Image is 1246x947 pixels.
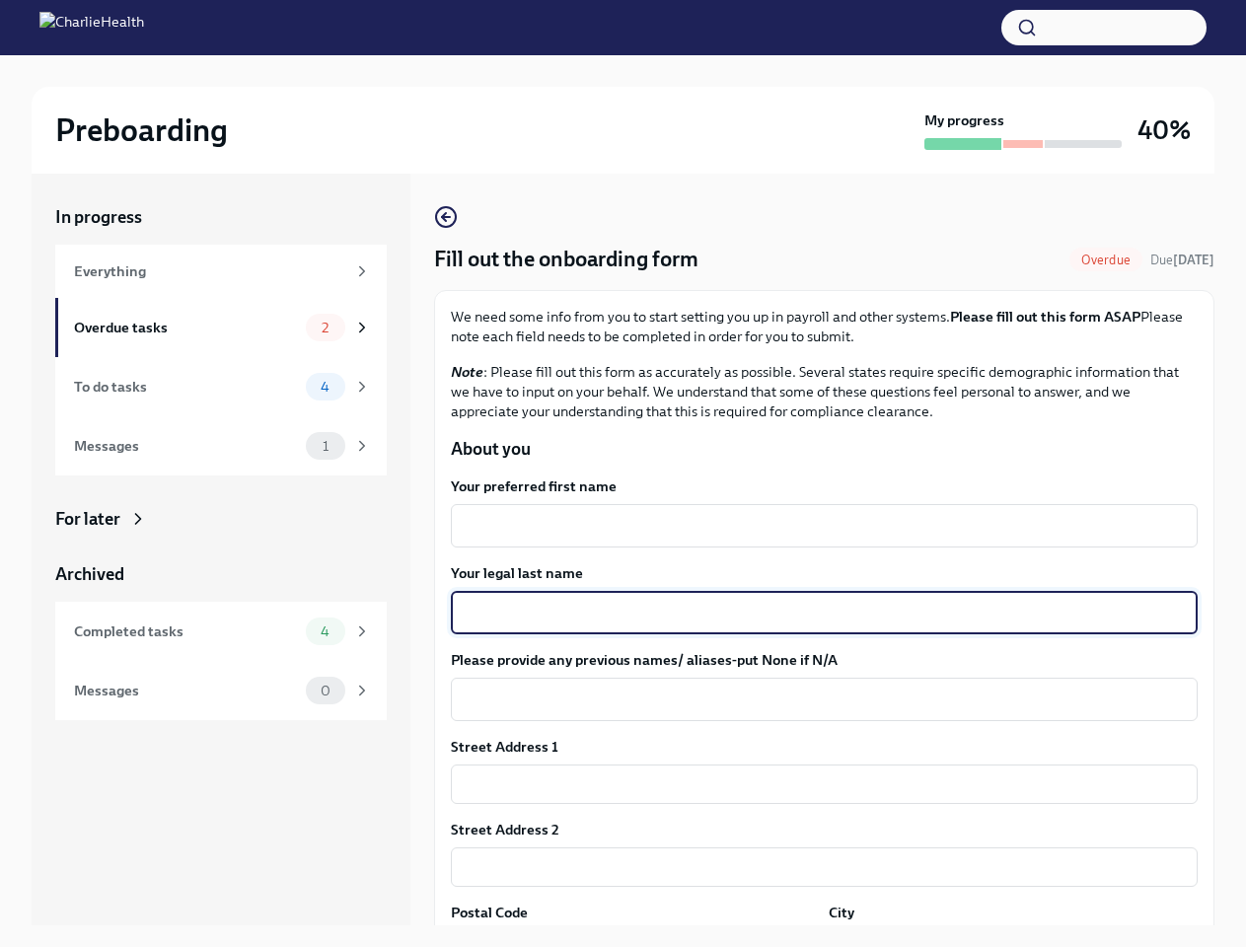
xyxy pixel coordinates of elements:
[310,321,340,335] span: 2
[55,110,228,150] h2: Preboarding
[55,416,387,475] a: Messages1
[311,439,340,454] span: 1
[1137,112,1191,148] h3: 40%
[39,12,144,43] img: CharlieHealth
[829,903,854,922] label: City
[55,245,387,298] a: Everything
[451,737,558,757] label: Street Address 1
[451,650,1198,670] label: Please provide any previous names/ aliases-put None if N/A
[451,362,1198,421] p: : Please fill out this form as accurately as possible. Several states require specific demographi...
[309,624,341,639] span: 4
[74,620,298,642] div: Completed tasks
[74,680,298,701] div: Messages
[451,563,1198,583] label: Your legal last name
[1150,253,1214,267] span: Due
[55,562,387,586] a: Archived
[74,260,345,282] div: Everything
[55,298,387,357] a: Overdue tasks2
[451,307,1198,346] p: We need some info from you to start setting you up in payroll and other systems. Please note each...
[309,380,341,395] span: 4
[451,903,528,922] label: Postal Code
[924,110,1004,130] strong: My progress
[451,820,559,839] label: Street Address 2
[1173,253,1214,267] strong: [DATE]
[74,317,298,338] div: Overdue tasks
[55,357,387,416] a: To do tasks4
[1150,251,1214,269] span: August 30th, 2025 06:00
[55,507,387,531] a: For later
[1069,253,1142,267] span: Overdue
[74,435,298,457] div: Messages
[950,308,1140,326] strong: Please fill out this form ASAP
[55,602,387,661] a: Completed tasks4
[55,661,387,720] a: Messages0
[309,684,342,698] span: 0
[74,376,298,398] div: To do tasks
[451,437,1198,461] p: About you
[451,476,1198,496] label: Your preferred first name
[434,245,698,274] h4: Fill out the onboarding form
[55,205,387,229] a: In progress
[55,507,120,531] div: For later
[451,363,483,381] strong: Note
